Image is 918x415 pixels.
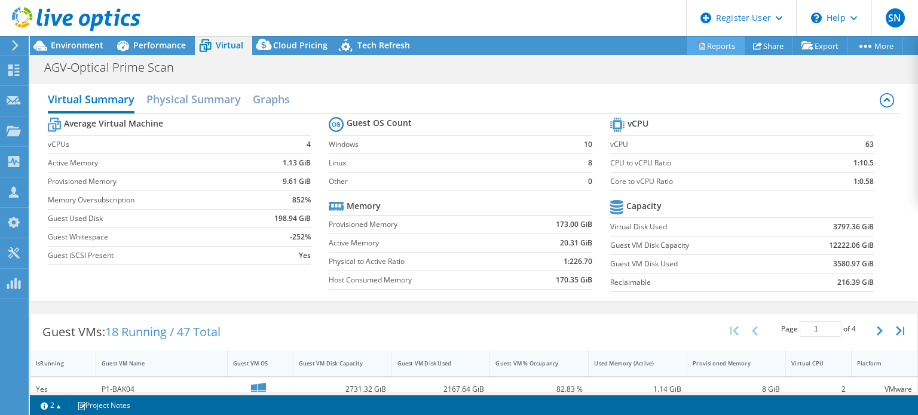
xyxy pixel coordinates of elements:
div: 8 GiB [693,383,780,396]
label: Provisioned Memory [48,176,248,187]
div: 2167.64 GiB [397,383,485,396]
b: Guest OS Count [347,117,412,129]
label: Core to vCPU Ratio [610,176,813,187]
b: 173.00 GiB [556,219,592,230]
label: vCPUs [48,139,248,150]
span: Tech Refresh [357,39,410,51]
b: 1:10.5 [853,157,874,169]
b: 1:0.58 [853,176,874,187]
div: 1.14 GiB [594,383,681,396]
b: 0 [588,176,592,187]
span: Cloud Pricing [273,39,328,51]
label: Guest VM Disk Capacity [610,239,782,251]
span: SN [886,8,905,27]
label: vCPU [610,139,813,150]
label: Physical to Active Ratio [329,256,516,268]
label: Linux [329,157,568,169]
div: Guest VM Disk Capacity [299,359,372,367]
a: Export [792,36,848,55]
span: 18 Running / 47 Total [105,324,221,340]
span: 4 [852,324,856,334]
label: Windows [329,139,568,150]
b: 8 [588,157,592,169]
span: Environment [51,39,103,51]
b: 170.35 GiB [556,274,592,286]
b: 198.94 GiB [274,213,311,225]
a: Project Notes [69,398,139,413]
h2: Physical Summary [146,87,241,111]
b: 4 [307,139,311,150]
b: 216.39 GiB [837,276,874,288]
span: Virtual [216,39,243,51]
b: Capacity [626,200,662,212]
div: Platform [857,359,898,367]
label: Host Consumed Memory [329,274,516,286]
b: 63 [865,139,874,150]
span: Performance [133,39,186,51]
b: 3797.36 GiB [833,221,874,233]
span: Page of [781,321,856,337]
b: vCPU [628,118,648,130]
div: 82.83 % [495,383,583,396]
a: Reports [687,36,745,55]
b: 1:226.70 [564,256,592,268]
div: Used Memory (Active) [594,359,667,367]
label: Active Memory [48,157,248,169]
label: Reclaimable [610,276,782,288]
h1: AGV-Optical Prime Scan [39,61,192,74]
div: VMware [857,383,912,396]
div: IsRunning [36,359,76,367]
b: 852% [292,194,311,206]
b: Average Virtual Machine [64,118,163,130]
b: -252% [290,231,311,243]
div: Guest VM Disk Used [397,359,470,367]
h2: Virtual Summary [48,87,134,113]
div: P1-BAK04 [102,383,222,396]
label: CPU to vCPU Ratio [610,157,813,169]
b: 9.61 GiB [283,176,311,187]
label: Virtual Disk Used [610,221,782,233]
div: Provisioned Memory [693,359,766,367]
label: Guest VM Disk Used [610,258,782,270]
h2: Graphs [253,87,290,111]
b: 1.13 GiB [283,157,311,169]
div: Guest VM OS [233,359,273,367]
div: Guest VM % Occupancy [495,359,568,367]
div: Guest VMs: [30,313,232,351]
b: Memory [347,200,381,212]
a: 2 [32,398,69,413]
label: Provisioned Memory [329,219,516,230]
div: 2731.32 GiB [299,383,386,396]
label: Active Memory [329,237,516,249]
label: Guest Whitespace [48,231,248,243]
label: Guest Used Disk [48,213,248,225]
div: Guest VM Name [102,359,207,367]
b: 20.31 GiB [560,237,592,249]
label: Other [329,176,568,187]
b: 3580.97 GiB [833,258,874,270]
svg: \n [811,13,822,23]
div: Virtual CPU [791,359,831,367]
b: Yes [299,250,311,262]
label: Memory Oversubscription [48,194,248,206]
div: 2 [791,383,846,396]
a: Share [744,36,793,55]
b: 12222.06 GiB [829,239,874,251]
a: More [847,36,903,55]
b: 10 [584,139,592,150]
input: jump to page [800,321,841,337]
label: Guest iSCSI Present [48,250,248,262]
div: Yes [36,383,90,396]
